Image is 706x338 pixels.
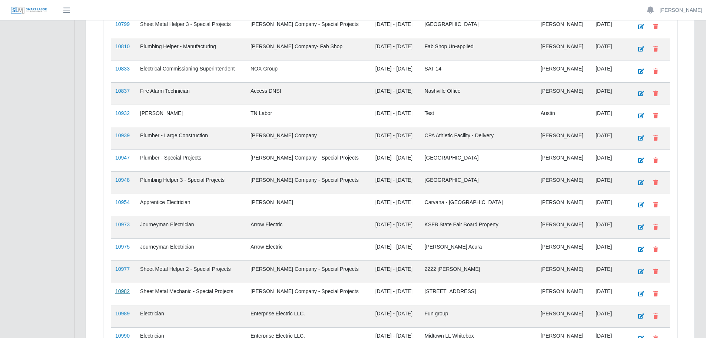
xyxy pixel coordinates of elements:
[536,260,591,283] td: [PERSON_NAME]
[371,60,420,82] td: [DATE] - [DATE]
[115,244,130,250] a: 10975
[10,6,47,14] img: SLM Logo
[136,194,246,216] td: Apprentice Electrician
[371,283,420,305] td: [DATE] - [DATE]
[246,238,371,260] td: Arrow Electric
[371,238,420,260] td: [DATE] - [DATE]
[246,105,371,127] td: TN Labor
[536,60,591,82] td: [PERSON_NAME]
[115,155,130,161] a: 10947
[115,110,130,116] a: 10932
[136,171,246,194] td: Plumbing Helper 3 - Special Projects
[591,105,629,127] td: [DATE]
[536,16,591,38] td: [PERSON_NAME]
[536,283,591,305] td: [PERSON_NAME]
[246,60,371,82] td: NOX Group
[246,127,371,149] td: [PERSON_NAME] Company
[115,88,130,94] a: 10837
[591,82,629,105] td: [DATE]
[136,127,246,149] td: Plumber - Large Construction
[420,82,536,105] td: Nashville Office
[591,171,629,194] td: [DATE]
[115,266,130,272] a: 10977
[591,216,629,238] td: [DATE]
[420,38,536,60] td: Fab Shop Un-applied
[115,132,130,138] a: 10939
[420,305,536,327] td: Fun group
[136,305,246,327] td: Electrician
[420,260,536,283] td: 2222 [PERSON_NAME]
[246,38,371,60] td: [PERSON_NAME] Company- Fab Shop
[591,127,629,149] td: [DATE]
[371,38,420,60] td: [DATE] - [DATE]
[136,38,246,60] td: Plumbing Helper - Manufacturing
[591,305,629,327] td: [DATE]
[420,105,536,127] td: Test
[115,221,130,227] a: 10973
[246,171,371,194] td: [PERSON_NAME] Company - Special Projects
[136,16,246,38] td: Sheet Metal Helper 3 - Special Projects
[536,194,591,216] td: [PERSON_NAME]
[115,288,130,294] a: 10982
[536,105,591,127] td: Austin
[591,194,629,216] td: [DATE]
[246,149,371,171] td: [PERSON_NAME] Company - Special Projects
[371,82,420,105] td: [DATE] - [DATE]
[660,6,702,14] a: [PERSON_NAME]
[136,149,246,171] td: Plumber - Special Projects
[420,171,536,194] td: [GEOGRAPHIC_DATA]
[246,305,371,327] td: Enterprise Electric LLC.
[246,16,371,38] td: [PERSON_NAME] Company - Special Projects
[371,127,420,149] td: [DATE] - [DATE]
[115,311,130,316] a: 10989
[420,238,536,260] td: [PERSON_NAME] Acura
[420,283,536,305] td: [STREET_ADDRESS]
[246,260,371,283] td: [PERSON_NAME] Company - Special Projects
[591,283,629,305] td: [DATE]
[246,82,371,105] td: Access DNSI
[536,305,591,327] td: [PERSON_NAME]
[136,82,246,105] td: Fire Alarm Technician
[420,194,536,216] td: Carvana - [GEOGRAPHIC_DATA]
[136,260,246,283] td: Sheet Metal Helper 2 - Special Projects
[591,238,629,260] td: [DATE]
[371,216,420,238] td: [DATE] - [DATE]
[136,60,246,82] td: Electrical Commissioning Superintendent
[115,199,130,205] a: 10954
[371,149,420,171] td: [DATE] - [DATE]
[536,38,591,60] td: [PERSON_NAME]
[371,260,420,283] td: [DATE] - [DATE]
[115,43,130,49] a: 10810
[371,16,420,38] td: [DATE] - [DATE]
[371,105,420,127] td: [DATE] - [DATE]
[420,127,536,149] td: CPA Athletic Facility - Delivery
[115,177,130,183] a: 10948
[536,238,591,260] td: [PERSON_NAME]
[536,149,591,171] td: [PERSON_NAME]
[420,16,536,38] td: [GEOGRAPHIC_DATA]
[371,171,420,194] td: [DATE] - [DATE]
[420,216,536,238] td: KSFB State Fair Board Property
[591,149,629,171] td: [DATE]
[136,216,246,238] td: Journeyman Electrician
[115,21,130,27] a: 10799
[246,216,371,238] td: Arrow Electric
[420,60,536,82] td: SAT 14
[371,305,420,327] td: [DATE] - [DATE]
[536,127,591,149] td: [PERSON_NAME]
[536,171,591,194] td: [PERSON_NAME]
[371,194,420,216] td: [DATE] - [DATE]
[536,82,591,105] td: [PERSON_NAME]
[115,66,130,72] a: 10833
[246,283,371,305] td: [PERSON_NAME] Company - Special Projects
[420,149,536,171] td: [GEOGRAPHIC_DATA]
[136,238,246,260] td: Journeyman Electrician
[591,60,629,82] td: [DATE]
[536,216,591,238] td: [PERSON_NAME]
[591,260,629,283] td: [DATE]
[136,105,246,127] td: [PERSON_NAME]
[246,194,371,216] td: [PERSON_NAME]
[591,38,629,60] td: [DATE]
[591,16,629,38] td: [DATE]
[136,283,246,305] td: Sheet Metal Mechanic - Special Projects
